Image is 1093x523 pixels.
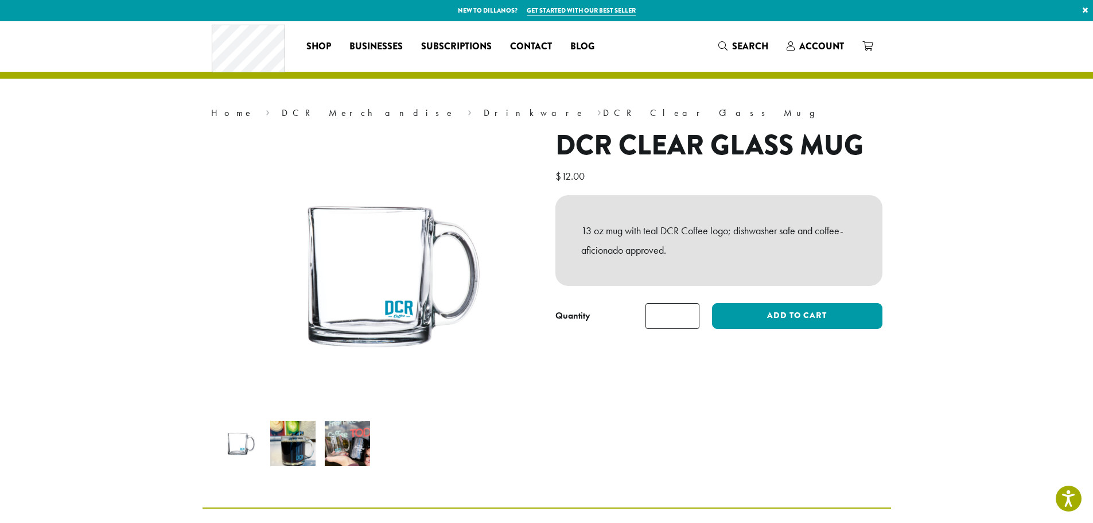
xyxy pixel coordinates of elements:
[266,102,270,120] span: ›
[468,102,472,120] span: ›
[282,107,455,119] a: DCR Merchandise
[421,40,492,54] span: Subscriptions
[709,37,777,56] a: Search
[325,421,370,466] img: DCR Clear Glass Mug - Image 3
[555,309,590,323] div: Quantity
[211,107,254,119] a: Home
[211,106,882,120] nav: Breadcrumb
[581,221,857,260] p: 13 oz mug with teal DCR Coffee logo; dishwasher safe and coffee-aficionado approved.
[527,6,636,16] a: Get started with our best seller
[799,40,844,53] span: Account
[297,37,340,56] a: Shop
[570,40,594,54] span: Blog
[555,129,882,162] h1: DCR Clear Glass Mug
[510,40,552,54] span: Contact
[555,169,588,183] bdi: 12.00
[216,421,261,466] img: DCR Clear Glass Mug
[270,421,316,466] img: DCR Clear Glass Mug - Image 2
[306,40,331,54] span: Shop
[484,107,585,119] a: Drinkware
[597,102,601,120] span: ›
[645,303,699,329] input: Product quantity
[712,303,882,329] button: Add to cart
[349,40,403,54] span: Businesses
[732,40,768,53] span: Search
[555,169,561,183] span: $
